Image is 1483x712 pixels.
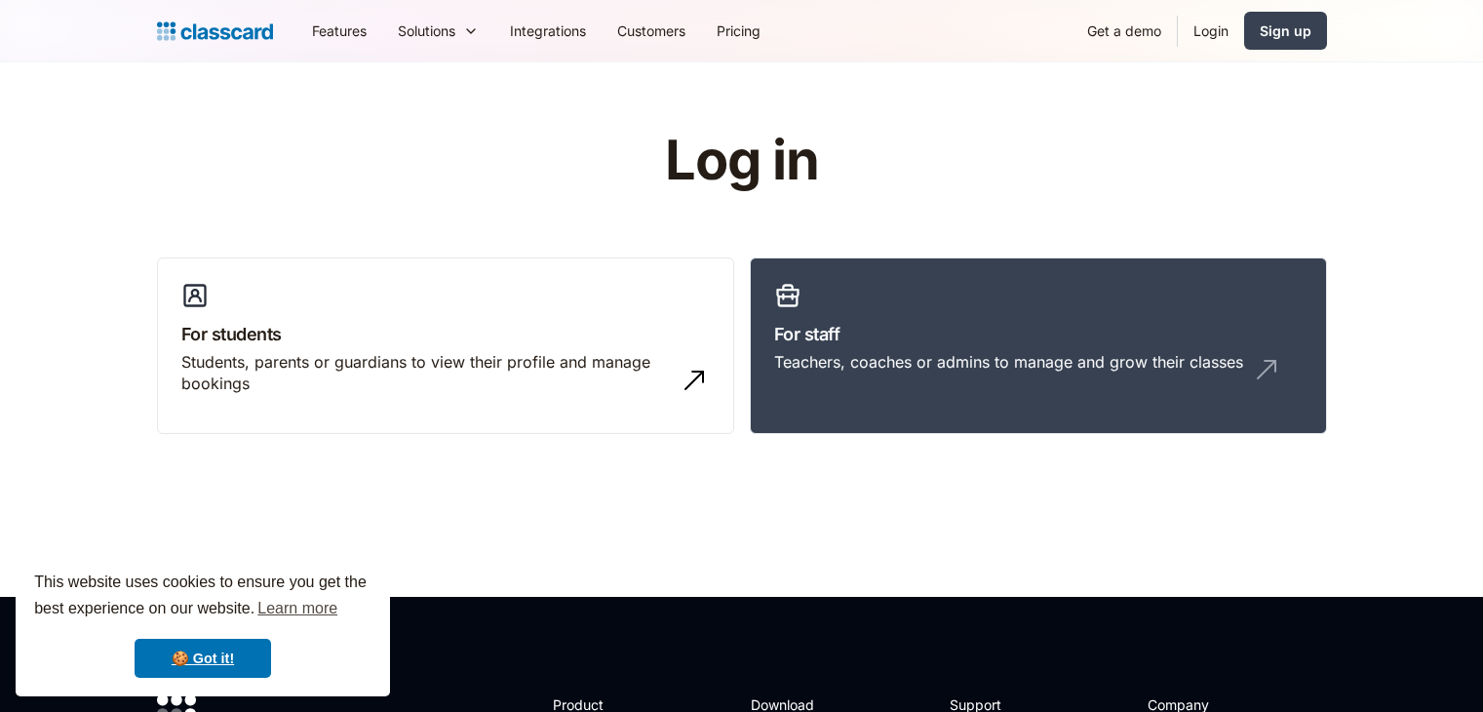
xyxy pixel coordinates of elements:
h3: For staff [774,321,1303,347]
a: Get a demo [1072,9,1177,53]
a: Integrations [494,9,602,53]
div: Sign up [1260,20,1311,41]
a: Customers [602,9,701,53]
a: Features [296,9,382,53]
span: This website uses cookies to ensure you get the best experience on our website. [34,571,371,623]
a: dismiss cookie message [135,639,271,678]
a: Logo [157,18,273,45]
h1: Log in [432,131,1051,191]
h3: For students [181,321,710,347]
div: Teachers, coaches or admins to manage and grow their classes [774,351,1243,373]
a: For staffTeachers, coaches or admins to manage and grow their classes [750,257,1327,435]
div: Solutions [398,20,455,41]
a: Pricing [701,9,776,53]
div: Solutions [382,9,494,53]
a: Sign up [1244,12,1327,50]
a: learn more about cookies [254,594,340,623]
div: Students, parents or guardians to view their profile and manage bookings [181,351,671,395]
a: Login [1178,9,1244,53]
div: cookieconsent [16,552,390,696]
a: For studentsStudents, parents or guardians to view their profile and manage bookings [157,257,734,435]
